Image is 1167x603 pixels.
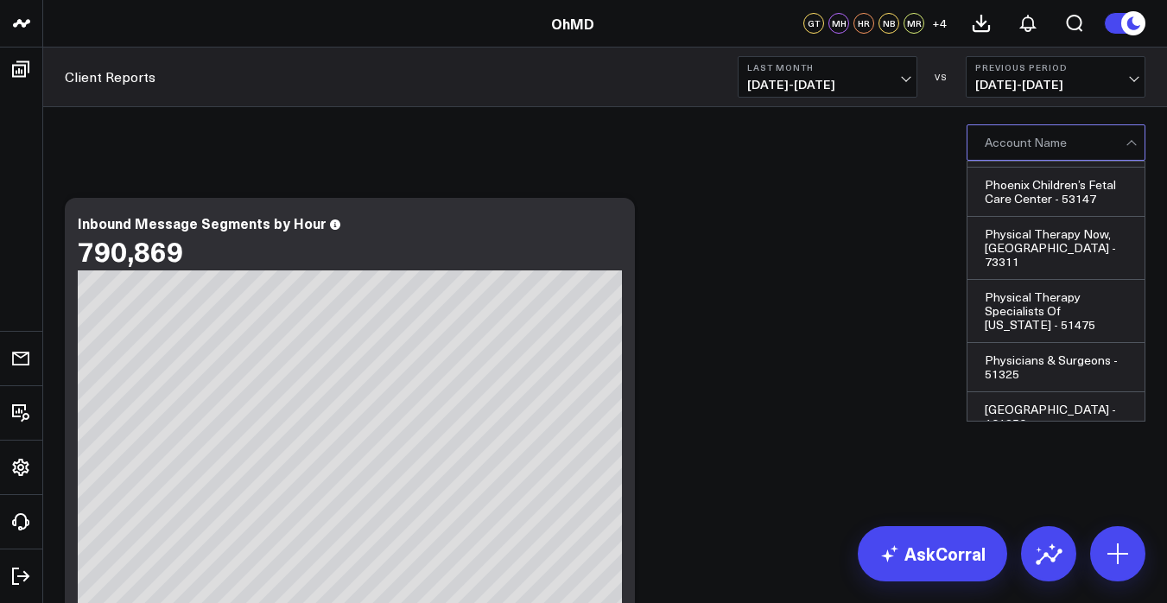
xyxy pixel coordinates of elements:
[858,526,1007,581] a: AskCorral
[803,13,824,34] div: GT
[747,78,908,92] span: [DATE] - [DATE]
[967,168,1145,217] div: Phoenix Children’s Fetal Care Center - 53147
[78,213,327,232] div: Inbound Message Segments by Hour
[932,17,947,29] span: + 4
[747,62,908,73] b: Last Month
[65,67,155,86] a: Client Reports
[904,13,924,34] div: MR
[975,62,1136,73] b: Previous Period
[975,78,1136,92] span: [DATE] - [DATE]
[967,343,1145,392] div: Physicians & Surgeons - 51325
[929,13,949,34] button: +4
[551,14,594,33] a: OhMD
[78,235,183,266] div: 790,869
[966,56,1145,98] button: Previous Period[DATE]-[DATE]
[967,217,1145,280] div: Physical Therapy Now, [GEOGRAPHIC_DATA] - 73311
[878,13,899,34] div: NB
[926,72,957,82] div: VS
[738,56,917,98] button: Last Month[DATE]-[DATE]
[967,392,1145,441] div: [GEOGRAPHIC_DATA] - 101850
[967,280,1145,343] div: Physical Therapy Specialists Of [US_STATE] - 51475
[853,13,874,34] div: HR
[828,13,849,34] div: MH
